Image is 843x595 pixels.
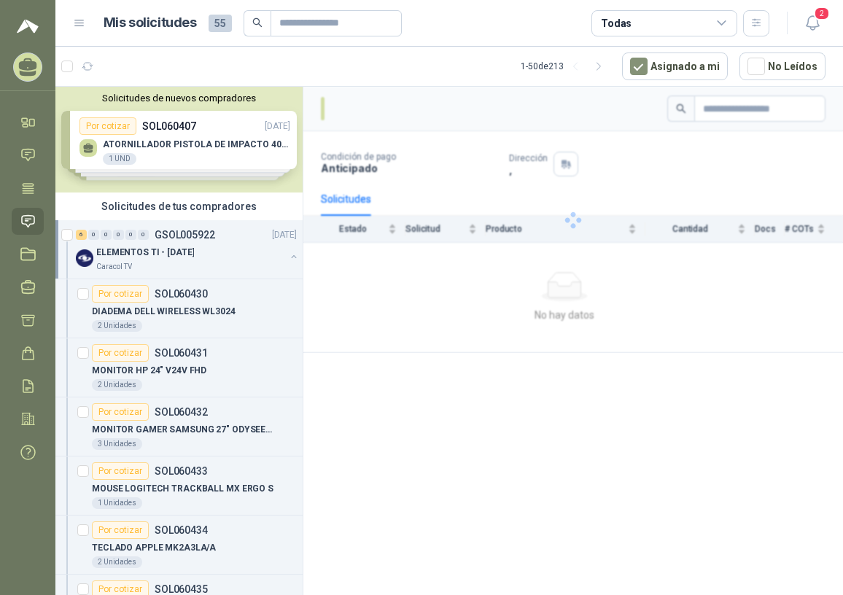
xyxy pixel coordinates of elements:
a: Por cotizarSOL060433MOUSE LOGITECH TRACKBALL MX ERGO S1 Unidades [55,456,303,516]
div: 1 - 50 de 213 [521,55,610,78]
div: Solicitudes de tus compradores [55,192,303,220]
p: SOL060434 [155,525,208,535]
p: DIADEMA DELL WIRELESS WL3024 [92,305,236,319]
a: Por cotizarSOL060430DIADEMA DELL WIRELESS WL30242 Unidades [55,279,303,338]
p: TECLADO APPLE MK2A3LA/A [92,541,216,555]
div: Por cotizar [92,462,149,480]
div: 2 Unidades [92,320,142,332]
p: MOUSE LOGITECH TRACKBALL MX ERGO S [92,482,273,496]
button: 2 [799,10,825,36]
button: No Leídos [739,52,825,80]
div: 0 [113,230,124,240]
div: 2 Unidades [92,556,142,568]
h1: Mis solicitudes [104,12,197,34]
div: Por cotizar [92,344,149,362]
p: SOL060433 [155,466,208,476]
a: Por cotizarSOL060431MONITOR HP 24" V24V FHD2 Unidades [55,338,303,397]
p: [DATE] [272,228,297,242]
p: SOL060431 [155,348,208,358]
div: 0 [101,230,112,240]
a: Por cotizarSOL060434TECLADO APPLE MK2A3LA/A2 Unidades [55,516,303,575]
div: 3 Unidades [92,438,142,450]
span: search [252,17,263,28]
div: Todas [601,15,632,31]
p: MONITOR GAMER SAMSUNG 27" ODYSEEY DG300 [92,423,273,437]
div: 0 [125,230,136,240]
img: Company Logo [76,249,93,267]
img: Logo peakr [17,17,39,35]
p: SOL060430 [155,289,208,299]
button: Solicitudes de nuevos compradores [61,93,297,104]
button: Asignado a mi [622,52,728,80]
p: MONITOR HP 24" V24V FHD [92,364,206,378]
a: Por cotizarSOL060432MONITOR GAMER SAMSUNG 27" ODYSEEY DG3003 Unidades [55,397,303,456]
div: Solicitudes de nuevos compradoresPor cotizarSOL060407[DATE] ATORNILLADOR PISTOLA DE IMPACTO 400NM... [55,87,303,192]
div: 2 Unidades [92,379,142,391]
div: 0 [138,230,149,240]
p: Caracol TV [96,261,132,273]
div: Por cotizar [92,403,149,421]
div: 1 Unidades [92,497,142,509]
p: SOL060435 [155,584,208,594]
p: GSOL005922 [155,230,215,240]
div: 0 [88,230,99,240]
div: Por cotizar [92,285,149,303]
span: 2 [814,7,830,20]
span: 55 [209,15,232,32]
p: SOL060432 [155,407,208,417]
p: ELEMENTOS TI - [DATE] [96,246,194,260]
div: Por cotizar [92,521,149,539]
div: 6 [76,230,87,240]
a: 6 0 0 0 0 0 GSOL005922[DATE] Company LogoELEMENTOS TI - [DATE]Caracol TV [76,226,300,273]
